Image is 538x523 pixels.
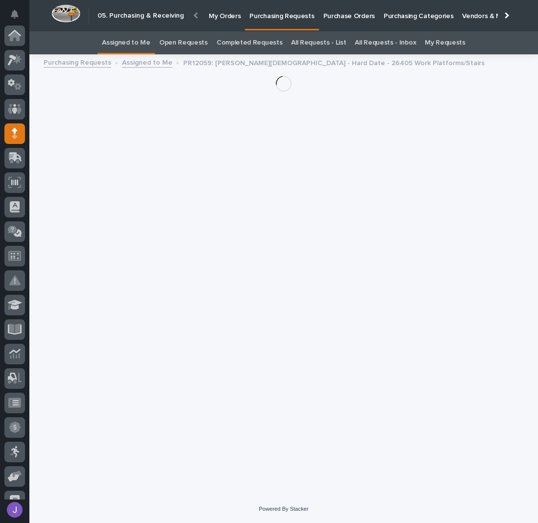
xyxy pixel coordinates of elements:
a: Completed Requests [217,31,282,54]
p: PR12059: [PERSON_NAME][DEMOGRAPHIC_DATA] - Hard Date - 26405 Work Platforms/Stairs [183,57,485,68]
a: Assigned to Me [102,31,150,54]
a: Purchasing Requests [44,56,111,68]
a: All Requests - Inbox [355,31,416,54]
a: Powered By Stacker [259,506,308,512]
a: All Requests - List [291,31,346,54]
div: Notifications [12,10,25,25]
button: users-avatar [4,499,25,520]
a: Open Requests [159,31,208,54]
a: Assigned to Me [122,56,172,68]
img: Workspace Logo [51,4,80,23]
button: Notifications [4,4,25,24]
h2: 05. Purchasing & Receiving [98,12,184,20]
a: My Requests [425,31,465,54]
